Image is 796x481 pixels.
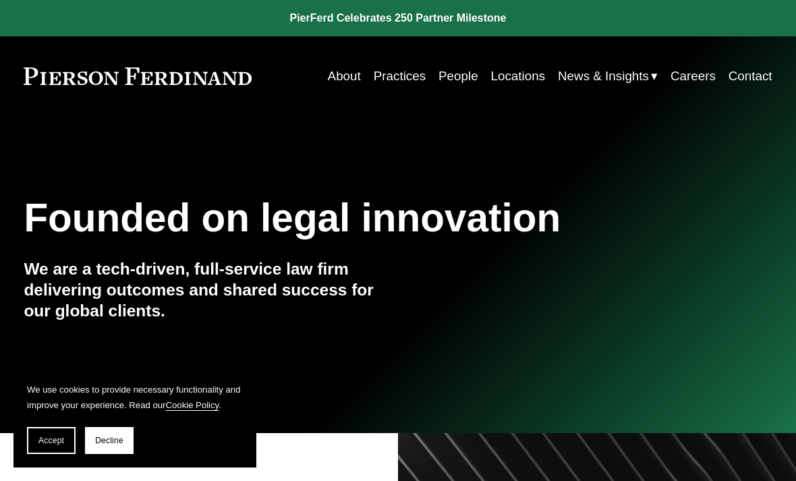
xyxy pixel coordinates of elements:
span: Accept [38,436,64,445]
span: Decline [95,436,123,445]
a: Contact [729,63,772,89]
a: About [328,63,361,89]
p: We use cookies to provide necessary functionality and improve your experience. Read our . [27,382,243,414]
a: Practices [374,63,426,89]
a: Careers [671,63,716,89]
span: News & Insights [558,65,649,88]
a: folder dropdown [558,63,658,89]
a: Locations [491,63,546,89]
button: Decline [85,427,134,454]
a: Cookie Policy [166,400,219,410]
button: Accept [27,427,76,454]
h1: Founded on legal innovation [24,196,647,241]
a: People [438,63,478,89]
h4: We are a tech-driven, full-service law firm delivering outcomes and shared success for our global... [24,258,398,321]
section: Cookie banner [13,368,256,468]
